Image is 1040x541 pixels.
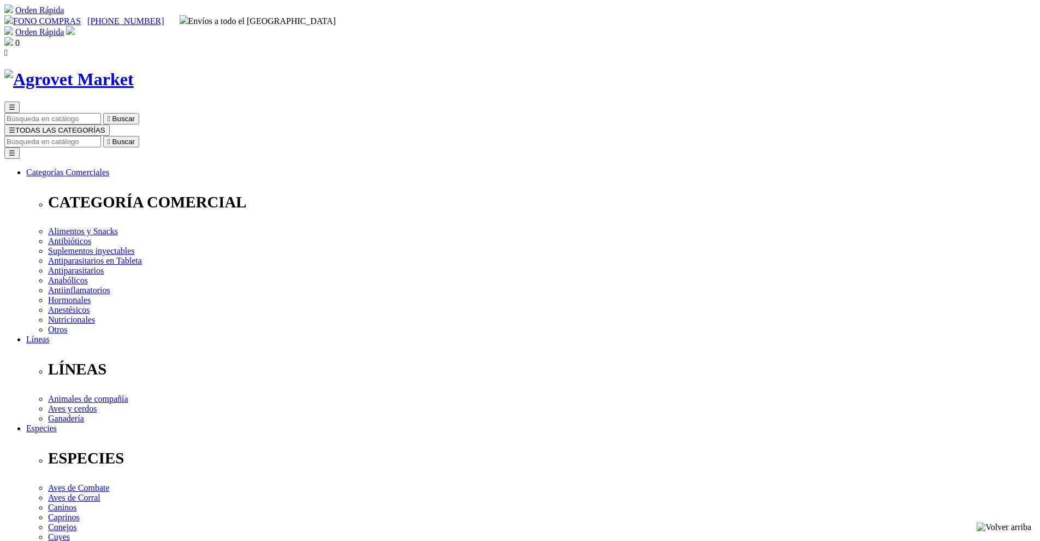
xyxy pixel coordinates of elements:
[66,26,75,35] img: user.svg
[4,16,81,26] a: FONO COMPRAS
[15,27,64,37] a: Orden Rápida
[48,325,68,334] a: Otros
[48,227,118,236] a: Alimentos y Snacks
[977,522,1031,532] img: Volver arriba
[48,503,76,512] a: Caninos
[103,136,139,147] button:  Buscar
[48,236,91,246] a: Antibióticos
[112,115,135,123] span: Buscar
[48,295,91,305] a: Hormonales
[4,147,20,159] button: ☰
[48,449,1036,467] p: ESPECIES
[4,136,101,147] input: Buscar
[48,360,1036,378] p: LÍNEAS
[48,414,84,423] a: Ganadería
[48,522,76,532] a: Conejos
[48,305,90,314] a: Anestésicos
[48,483,110,492] a: Aves de Combate
[48,493,100,502] a: Aves de Corral
[112,138,135,146] span: Buscar
[26,335,50,344] a: Líneas
[4,48,8,57] i: 
[48,315,95,324] a: Nutricionales
[48,394,128,403] a: Animales de compañía
[180,15,188,24] img: delivery-truck.svg
[4,26,13,35] img: shopping-cart.svg
[103,113,139,124] button:  Buscar
[4,37,13,46] img: shopping-bag.svg
[4,113,101,124] input: Buscar
[4,124,110,136] button: ☰TODAS LAS CATEGORÍAS
[108,138,110,146] i: 
[4,69,134,90] img: Agrovet Market
[48,256,142,265] a: Antiparasitarios en Tableta
[15,5,64,15] a: Orden Rápida
[4,4,13,13] img: shopping-cart.svg
[48,513,80,522] a: Caprinos
[4,15,13,24] img: phone.svg
[48,286,110,295] a: Antiinflamatorios
[15,38,20,47] span: 0
[48,266,104,275] a: Antiparasitarios
[48,193,1036,211] p: CATEGORÍA COMERCIAL
[26,168,109,177] a: Categorías Comerciales
[9,126,15,134] span: ☰
[48,404,97,413] a: Aves y cerdos
[48,246,135,255] a: Suplementos inyectables
[9,103,15,111] span: ☰
[108,115,110,123] i: 
[180,16,336,26] span: Envíos a todo el [GEOGRAPHIC_DATA]
[48,276,88,285] a: Anabólicos
[87,16,164,26] a: [PHONE_NUMBER]
[4,102,20,113] button: ☰
[66,27,75,37] a: Acceda a su cuenta de cliente
[26,424,57,433] a: Especies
